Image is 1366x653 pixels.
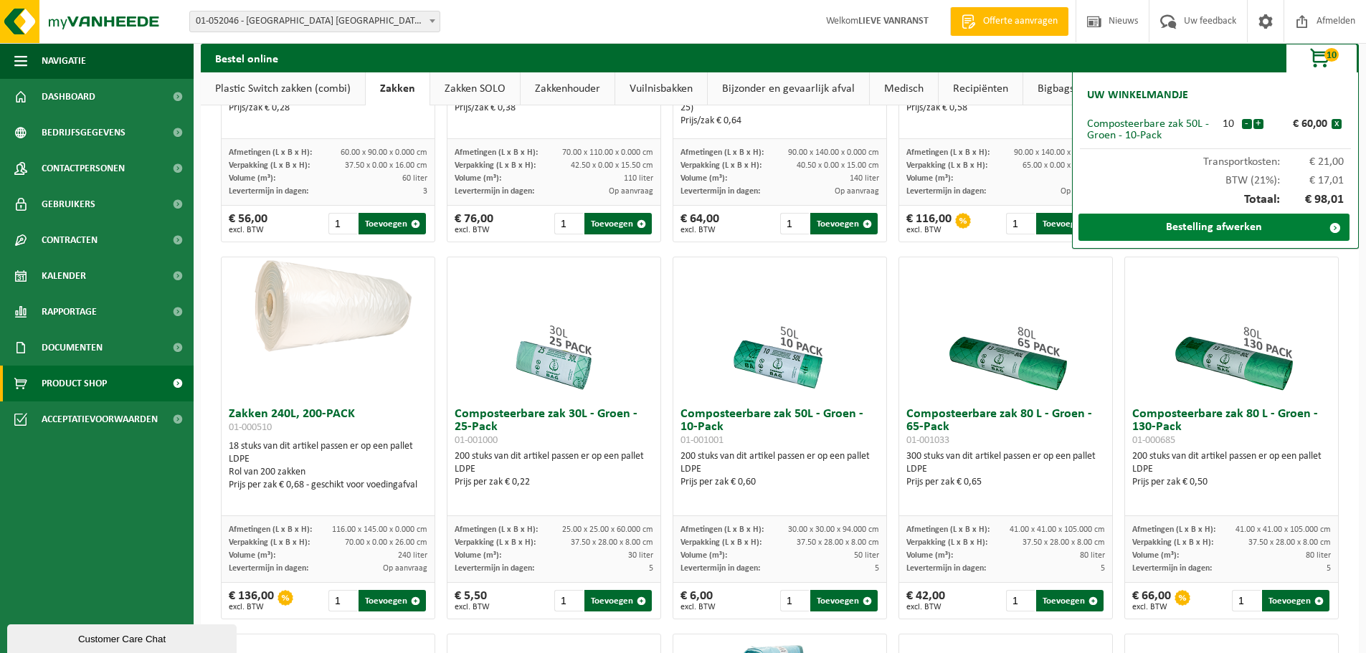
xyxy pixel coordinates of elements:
[1036,213,1104,234] button: Toevoegen
[680,148,764,157] span: Afmetingen (L x B x H):
[229,226,267,234] span: excl. BTW
[1014,148,1105,157] span: 90.00 x 140.00 x 0.000 cm
[1332,119,1342,129] button: x
[7,621,239,653] iframe: chat widget
[402,174,427,183] span: 60 liter
[229,525,312,534] span: Afmetingen (L x B x H):
[708,72,869,105] a: Bijzonder en gevaarlijk afval
[950,7,1068,36] a: Offerte aanvragen
[906,213,952,234] div: € 116,00
[680,590,716,611] div: € 6,00
[1324,48,1339,62] span: 10
[708,257,852,401] img: 01-001001
[229,148,312,157] span: Afmetingen (L x B x H):
[42,43,86,79] span: Navigatie
[797,538,879,547] span: 37.50 x 28.00 x 8.00 cm
[680,213,719,234] div: € 64,00
[906,603,945,611] span: excl. BTW
[680,564,760,573] span: Levertermijn in dagen:
[229,422,272,433] span: 01-000510
[42,222,98,258] span: Contracten
[1132,450,1331,489] div: 200 stuks van dit artikel passen er op een pallet
[328,590,358,611] input: 1
[906,538,987,547] span: Verpakking (L x B x H):
[1010,525,1105,534] span: 41.00 x 41.00 x 105.000 cm
[797,161,879,170] span: 40.50 x 0.00 x 15.00 cm
[875,564,879,573] span: 5
[1061,187,1105,196] span: Op aanvraag
[1132,408,1331,447] h3: Composteerbare zak 80 L - Groen - 130-Pack
[788,148,879,157] span: 90.00 x 140.00 x 0.000 cm
[649,564,653,573] span: 5
[201,72,365,105] a: Plastic Switch zakken (combi)
[1087,118,1215,141] div: Composteerbare zak 50L - Groen - 10-Pack
[42,330,103,366] span: Documenten
[906,102,1105,115] div: Prijs/zak € 0,58
[1242,119,1252,129] button: -
[42,294,97,330] span: Rapportage
[455,476,653,489] div: Prijs per zak € 0,22
[1132,551,1179,560] span: Volume (m³):
[1023,538,1105,547] span: 37.50 x 28.00 x 8.00 cm
[858,16,929,27] strong: LIEVE VANRANST
[615,72,707,105] a: Vuilnisbakken
[229,466,427,479] div: Rol van 200 zakken
[680,603,716,611] span: excl. BTW
[906,463,1105,476] div: LDPE
[455,525,538,534] span: Afmetingen (L x B x H):
[455,213,493,234] div: € 76,00
[455,102,653,115] div: Prijs/zak € 0,38
[854,551,879,560] span: 50 liter
[455,538,536,547] span: Verpakking (L x B x H):
[939,72,1023,105] a: Recipiënten
[780,213,810,234] input: 1
[788,525,879,534] span: 30.00 x 30.00 x 94.000 cm
[571,161,653,170] span: 42.50 x 0.00 x 15.50 cm
[680,187,760,196] span: Levertermijn in dagen:
[455,463,653,476] div: LDPE
[229,590,274,611] div: € 136,00
[1080,80,1195,111] h2: Uw winkelmandje
[906,551,953,560] span: Volume (m³):
[680,435,724,446] span: 01-001001
[521,72,615,105] a: Zakkenhouder
[906,408,1105,447] h3: Composteerbare zak 80 L - Groen - 65-Pack
[229,479,427,492] div: Prijs per zak € 0,68 - geschikt voor voedingafval
[1080,186,1351,214] div: Totaal:
[1006,213,1035,234] input: 1
[680,161,762,170] span: Verpakking (L x B x H):
[345,161,427,170] span: 37.50 x 0.00 x 16.00 cm
[1132,463,1331,476] div: LDPE
[1235,525,1331,534] span: 41.00 x 41.00 x 105.000 cm
[455,408,653,447] h3: Composteerbare zak 30L - Groen - 25-Pack
[430,72,520,105] a: Zakken SOLO
[455,590,490,611] div: € 5,50
[455,603,490,611] span: excl. BTW
[455,148,538,157] span: Afmetingen (L x B x H):
[780,590,810,611] input: 1
[680,174,727,183] span: Volume (m³):
[229,564,308,573] span: Levertermijn in dagen:
[359,213,426,234] button: Toevoegen
[42,258,86,294] span: Kalender
[980,14,1061,29] span: Offerte aanvragen
[850,174,879,183] span: 140 liter
[1132,564,1212,573] span: Levertermijn in dagen:
[229,213,267,234] div: € 56,00
[1262,590,1329,611] button: Toevoegen
[1215,118,1241,130] div: 10
[359,590,426,611] button: Toevoegen
[680,463,879,476] div: LDPE
[42,115,125,151] span: Bedrijfsgegevens
[1023,161,1105,170] span: 65.00 x 0.00 x 30.00 cm
[366,72,430,105] a: Zakken
[906,161,987,170] span: Verpakking (L x B x H):
[1078,214,1350,241] a: Bestelling afwerken
[906,450,1105,489] div: 300 stuks van dit artikel passen er op een pallet
[1232,590,1261,611] input: 1
[423,187,427,196] span: 3
[455,450,653,489] div: 200 stuks van dit artikel passen er op een pallet
[680,226,719,234] span: excl. BTW
[906,435,949,446] span: 01-001033
[680,525,764,534] span: Afmetingen (L x B x H):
